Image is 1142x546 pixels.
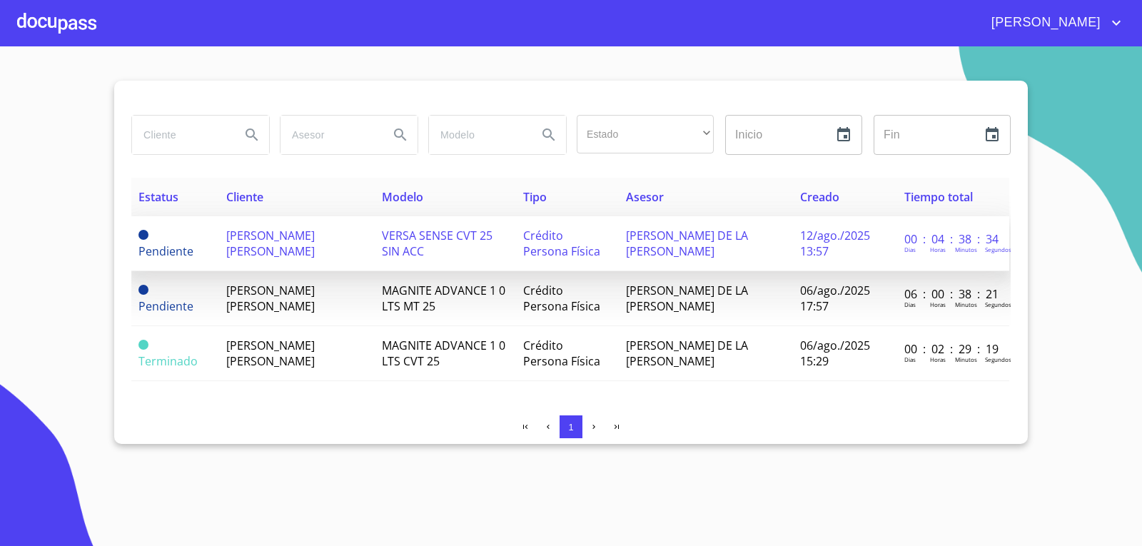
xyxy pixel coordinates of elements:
p: Dias [904,300,916,308]
p: Dias [904,246,916,253]
span: Pendiente [138,285,148,295]
span: Pendiente [138,230,148,240]
span: VERSA SENSE CVT 25 SIN ACC [382,228,492,259]
input: search [429,116,526,154]
span: [PERSON_NAME] [PERSON_NAME] [226,283,315,314]
input: search [281,116,378,154]
span: Tiempo total [904,189,973,205]
span: Pendiente [138,243,193,259]
span: Terminado [138,340,148,350]
span: Asesor [626,189,664,205]
span: Creado [800,189,839,205]
span: [PERSON_NAME] [PERSON_NAME] [226,228,315,259]
span: 1 [568,422,573,433]
span: 06/ago./2025 15:29 [800,338,870,369]
p: Dias [904,355,916,363]
span: Terminado [138,353,198,369]
p: Minutos [955,300,977,308]
span: Pendiente [138,298,193,314]
span: Cliente [226,189,263,205]
span: 12/ago./2025 13:57 [800,228,870,259]
span: [PERSON_NAME] [PERSON_NAME] [226,338,315,369]
p: Minutos [955,246,977,253]
button: Search [383,118,418,152]
p: Segundos [985,300,1011,308]
span: Tipo [523,189,547,205]
p: 00 : 04 : 38 : 34 [904,231,1001,247]
span: 06/ago./2025 17:57 [800,283,870,314]
span: Crédito Persona Física [523,283,600,314]
span: [PERSON_NAME] DE LA [PERSON_NAME] [626,283,748,314]
span: [PERSON_NAME] [981,11,1108,34]
button: Search [532,118,566,152]
p: Horas [930,300,946,308]
div: ​ [577,115,714,153]
span: Crédito Persona Física [523,338,600,369]
span: Modelo [382,189,423,205]
button: account of current user [981,11,1125,34]
span: MAGNITE ADVANCE 1 0 LTS CVT 25 [382,338,505,369]
p: Segundos [985,246,1011,253]
input: search [132,116,229,154]
span: [PERSON_NAME] DE LA [PERSON_NAME] [626,228,748,259]
button: 1 [560,415,582,438]
p: Segundos [985,355,1011,363]
p: Horas [930,246,946,253]
span: Crédito Persona Física [523,228,600,259]
span: [PERSON_NAME] DE LA [PERSON_NAME] [626,338,748,369]
button: Search [235,118,269,152]
p: 00 : 02 : 29 : 19 [904,341,1001,357]
p: 06 : 00 : 38 : 21 [904,286,1001,302]
p: Minutos [955,355,977,363]
p: Horas [930,355,946,363]
span: MAGNITE ADVANCE 1 0 LTS MT 25 [382,283,505,314]
span: Estatus [138,189,178,205]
